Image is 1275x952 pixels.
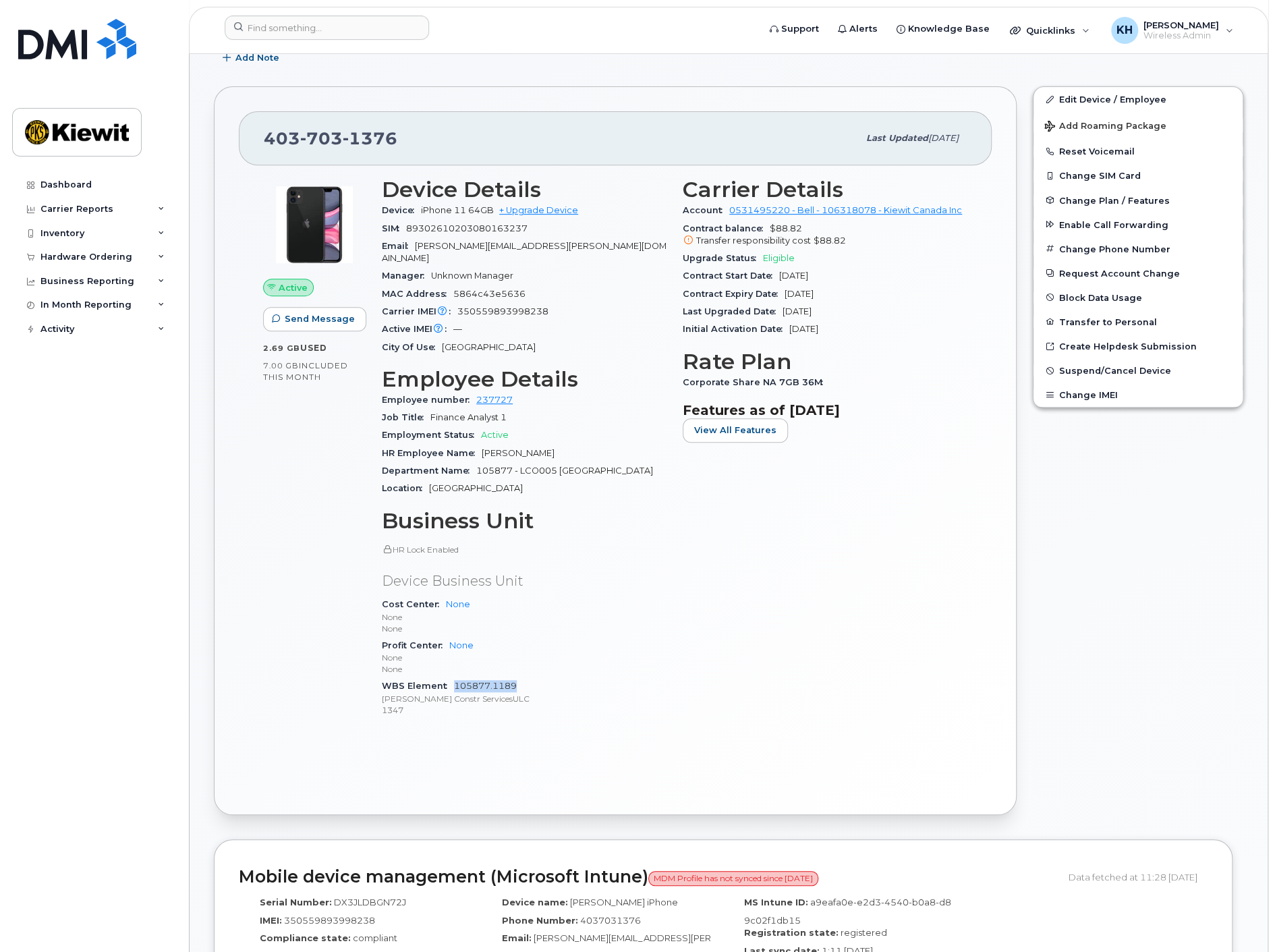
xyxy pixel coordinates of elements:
[683,177,967,202] h3: Carrier Details
[235,51,279,64] span: Add Note
[683,377,830,387] span: Corporate Share NA 7GB 36M
[908,22,990,36] span: Knowledge Base
[1000,17,1099,44] div: Quicklinks
[382,241,415,251] span: Email
[382,544,667,555] p: HR Lock Enabled
[482,448,555,458] span: [PERSON_NAME]
[828,16,887,43] a: Alerts
[1033,285,1243,310] button: Block Data Usage
[694,424,776,437] span: View All Features
[263,343,300,353] span: 2.69 GB
[382,611,667,623] p: None
[382,448,482,458] span: HR Employee Name
[382,342,442,352] span: City Of Use
[334,897,406,907] span: DX3JLDBGN72J
[1033,358,1243,383] button: Suspend/Cancel Device
[260,914,282,927] label: IMEI:
[781,22,819,36] span: Support
[481,430,509,440] span: Active
[683,223,770,233] span: Contract balance
[454,681,517,691] a: 105877.1189
[382,704,667,716] p: 1347
[744,926,839,939] label: Registration state:
[683,271,779,281] span: Contract Start Date
[453,289,526,299] span: 5864c43e5636
[760,16,828,43] a: Support
[264,128,397,148] span: 403
[502,914,578,927] label: Phone Number:
[263,307,366,331] button: Send Message
[382,599,446,609] span: Cost Center
[683,324,789,334] span: Initial Activation Date
[279,281,308,294] span: Active
[406,223,528,233] span: 89302610203080163237
[284,915,375,926] span: 350559893998238
[382,306,457,316] span: Carrier IMEI
[429,483,523,493] span: [GEOGRAPHIC_DATA]
[683,205,729,215] span: Account
[841,927,887,938] span: registered
[502,932,532,945] label: Email:
[239,868,1058,887] h2: Mobile device management (Microsoft Intune)
[421,205,494,215] span: iPhone 11 64GB
[382,693,667,704] p: [PERSON_NAME] Constr ServicesULC
[683,402,967,418] h3: Features as of [DATE]
[1059,195,1170,205] span: Change Plan / Features
[382,367,667,391] h3: Employee Details
[382,483,429,493] span: Location
[683,253,763,263] span: Upgrade Status
[214,46,291,70] button: Add Note
[744,897,951,926] span: a9eafa0e-e2d3-4540-b0a8-d89c02f1db15
[1033,261,1243,285] button: Request Account Change
[648,871,818,886] span: MDM Profile has not synced since [DATE]
[260,896,332,909] label: Serial Number:
[499,205,578,215] a: + Upgrade Device
[263,361,299,370] span: 7.00 GB
[1216,893,1265,942] iframe: Messenger Launcher
[476,395,513,405] a: 237727
[442,342,536,352] span: [GEOGRAPHIC_DATA]
[1033,87,1243,111] a: Edit Device / Employee
[1026,25,1075,36] span: Quicklinks
[1033,188,1243,213] button: Change Plan / Features
[1069,864,1208,890] div: Data fetched at 11:28 [DATE]
[1059,219,1168,229] span: Enable Call Forwarding
[683,223,967,248] span: $88.82
[1102,17,1243,44] div: Kyla Habberfield
[382,271,431,281] span: Manager
[1033,111,1243,139] button: Add Roaming Package
[1033,310,1243,334] button: Transfer to Personal
[382,466,476,476] span: Department Name
[285,312,355,325] span: Send Message
[1116,22,1133,38] span: KH
[866,133,928,143] span: Last updated
[476,466,653,476] span: 105877 - LCO005 [GEOGRAPHIC_DATA]
[457,306,548,316] span: 350559893998238
[382,324,453,334] span: Active IMEI
[382,177,667,202] h3: Device Details
[502,896,568,909] label: Device name:
[683,418,788,443] button: View All Features
[343,128,397,148] span: 1376
[225,16,429,40] input: Find something...
[785,289,814,299] span: [DATE]
[382,241,667,263] span: [PERSON_NAME][EMAIL_ADDRESS][PERSON_NAME][DOMAIN_NAME]
[1143,30,1219,41] span: Wireless Admin
[382,223,406,233] span: SIM
[382,571,667,591] p: Device Business Unit
[430,412,507,422] span: Finance Analyst 1
[263,360,348,383] span: included this month
[1033,334,1243,358] a: Create Helpdesk Submission
[1033,213,1243,237] button: Enable Call Forwarding
[260,932,351,945] label: Compliance state:
[744,896,808,909] label: MS Intune ID:
[887,16,999,43] a: Knowledge Base
[382,623,667,634] p: None
[789,324,818,334] span: [DATE]
[779,271,808,281] span: [DATE]
[382,205,421,215] span: Device
[1059,366,1171,376] span: Suspend/Cancel Device
[1033,139,1243,163] button: Reset Voicemail
[1044,121,1166,134] span: Add Roaming Package
[729,205,962,215] a: 0531495220 - Bell - 106318078 - Kiewit Canada Inc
